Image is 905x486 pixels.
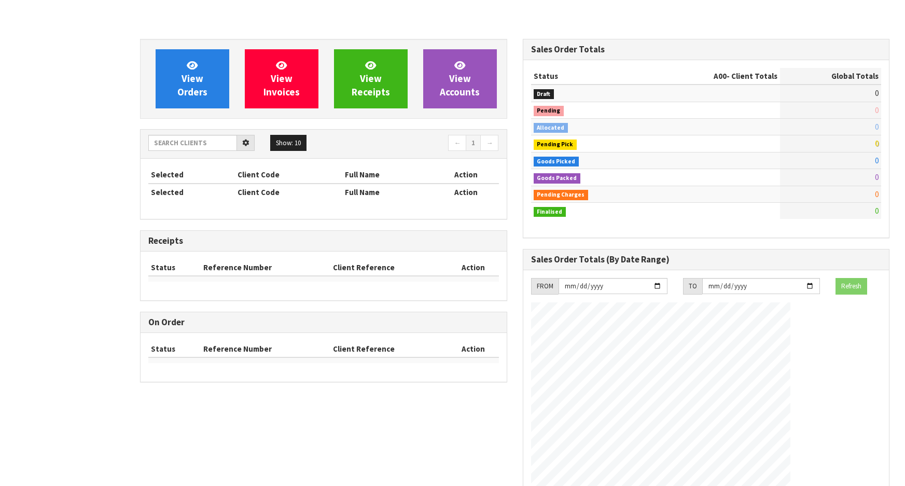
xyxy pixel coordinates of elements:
[714,71,727,81] span: A00
[875,156,879,165] span: 0
[331,135,499,153] nav: Page navigation
[177,59,207,98] span: View Orders
[235,184,343,200] th: Client Code
[480,135,498,151] a: →
[534,140,577,150] span: Pending Pick
[875,189,879,199] span: 0
[875,138,879,148] span: 0
[534,89,554,100] span: Draft
[235,166,343,183] th: Client Code
[201,259,330,276] th: Reference Number
[534,157,579,167] span: Goods Picked
[534,106,564,116] span: Pending
[352,59,390,98] span: View Receipts
[434,166,499,183] th: Action
[330,341,449,357] th: Client Reference
[263,59,300,98] span: View Invoices
[875,172,879,182] span: 0
[531,278,559,295] div: FROM
[531,45,882,54] h3: Sales Order Totals
[780,68,881,85] th: Global Totals
[440,59,480,98] span: View Accounts
[334,49,408,108] a: ViewReceipts
[531,255,882,265] h3: Sales Order Totals (By Date Range)
[534,207,566,217] span: Finalised
[201,341,330,357] th: Reference Number
[156,49,229,108] a: ViewOrders
[875,105,879,115] span: 0
[647,68,780,85] th: - Client Totals
[342,184,434,200] th: Full Name
[148,135,237,151] input: Search clients
[875,88,879,98] span: 0
[531,68,647,85] th: Status
[423,49,497,108] a: ViewAccounts
[448,341,498,357] th: Action
[270,135,307,151] button: Show: 10
[683,278,702,295] div: TO
[245,49,318,108] a: ViewInvoices
[836,278,867,295] button: Refresh
[466,135,481,151] a: 1
[148,259,201,276] th: Status
[534,173,581,184] span: Goods Packed
[534,123,568,133] span: Allocated
[875,206,879,216] span: 0
[148,341,201,357] th: Status
[434,184,499,200] th: Action
[148,317,499,327] h3: On Order
[448,259,498,276] th: Action
[148,184,235,200] th: Selected
[148,166,235,183] th: Selected
[448,135,466,151] a: ←
[342,166,434,183] th: Full Name
[534,190,589,200] span: Pending Charges
[330,259,449,276] th: Client Reference
[875,122,879,132] span: 0
[148,236,499,246] h3: Receipts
